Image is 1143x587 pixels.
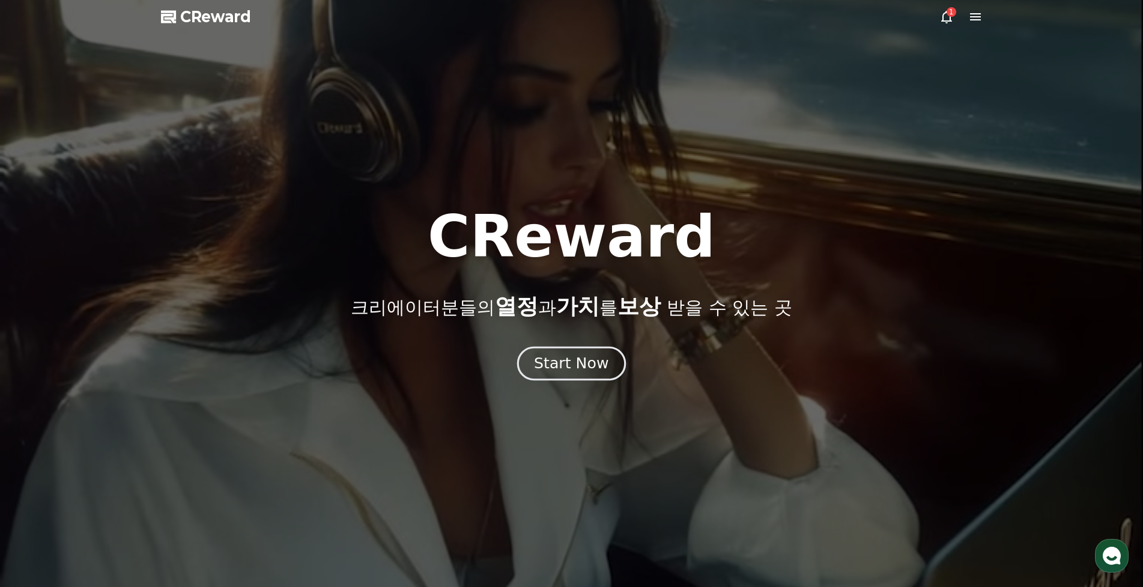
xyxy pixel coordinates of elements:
[74,208,175,217] span: 몇 분 내 답변 받으실 수 있어요
[79,381,155,411] a: 대화
[14,90,85,109] h1: CReward
[186,399,200,409] span: 설정
[180,7,251,26] span: CReward
[556,294,599,318] span: 가치
[161,7,251,26] a: CReward
[947,7,956,17] div: 1
[49,127,88,138] div: Creward
[534,353,608,374] div: Start Now
[157,97,207,108] span: 운영시간 보기
[428,208,715,266] h1: CReward
[14,123,220,167] a: Creward16시간 전 안녕하세요, 크리워드입니다. 공지로 안내드린 크리워드 운영 정책 강화로 인해, 저작권 콘텐츠를 사용한 채널은 아래의 자료를 제출해주셔지만 15일 영상...
[94,128,127,138] div: 16시간 전
[110,400,124,409] span: 대화
[17,174,217,203] a: 메시지를 입력하세요.
[91,237,143,246] a: 채널톡이용중
[153,95,220,109] button: 운영시간 보기
[103,237,143,245] span: 이용중
[617,294,661,318] span: 보상
[495,294,538,318] span: 열정
[49,138,211,162] div: 안녕하세요, 크리워드입니다. 공지로 안내드린 크리워드 운영 정책 강화로 인해, 저작권 콘텐츠를 사용한 채널은 아래의 자료를 제출해주셔지만 15일 영상부터 수익이 집계됩니다. ...
[103,237,123,245] b: 채널톡
[520,359,623,371] a: Start Now
[4,381,79,411] a: 홈
[517,346,626,380] button: Start Now
[38,399,45,409] span: 홈
[351,294,792,318] p: 크리에이터분들의 과 를 받을 수 있는 곳
[155,381,231,411] a: 설정
[25,183,111,195] span: 메시지를 입력하세요.
[939,10,954,24] a: 1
